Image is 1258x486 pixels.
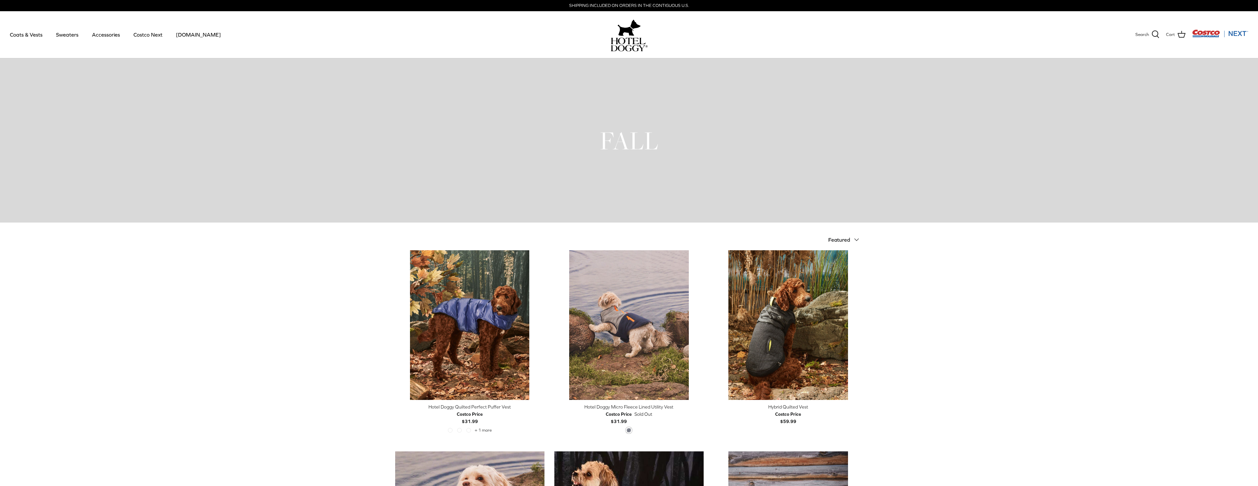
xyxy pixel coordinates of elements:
b: $59.99 [775,410,801,424]
a: hoteldoggy.com hoteldoggycom [611,18,648,51]
div: Costco Price [457,410,483,418]
a: Accessories [86,23,126,46]
span: Cart [1166,31,1175,38]
img: hoteldoggy.com [618,18,641,38]
a: [DOMAIN_NAME] [170,23,227,46]
a: Visit Costco Next [1192,34,1248,39]
img: Costco Next [1192,29,1248,38]
a: Hotel Doggy Micro Fleece Lined Utility Vest [554,250,704,400]
div: Costco Price [775,410,801,418]
b: $31.99 [606,410,632,424]
b: $31.99 [457,410,483,424]
button: Featured [828,232,863,247]
div: Costco Price [606,410,632,418]
span: Sold Out [634,410,652,418]
a: Hotel Doggy Quilted Perfect Puffer Vest [395,250,544,400]
div: Hotel Doggy Micro Fleece Lined Utility Vest [554,403,704,410]
a: Hotel Doggy Micro Fleece Lined Utility Vest Costco Price$31.99 Sold Out [554,403,704,425]
span: + 1 more [475,428,492,433]
div: Hybrid Quilted Vest [714,403,863,410]
a: Hybrid Quilted Vest [714,250,863,400]
span: Featured [828,237,850,243]
a: Hybrid Quilted Vest Costco Price$59.99 [714,403,863,425]
div: Hotel Doggy Quilted Perfect Puffer Vest [395,403,544,410]
a: Costco Next [128,23,168,46]
a: Sweaters [50,23,84,46]
a: Search [1135,30,1159,39]
span: Search [1135,31,1149,38]
a: Coats & Vests [4,23,48,46]
a: Cart [1166,30,1185,39]
a: Hotel Doggy Quilted Perfect Puffer Vest Costco Price$31.99 [395,403,544,425]
img: hoteldoggycom [611,38,648,51]
h1: FALL [395,124,863,157]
